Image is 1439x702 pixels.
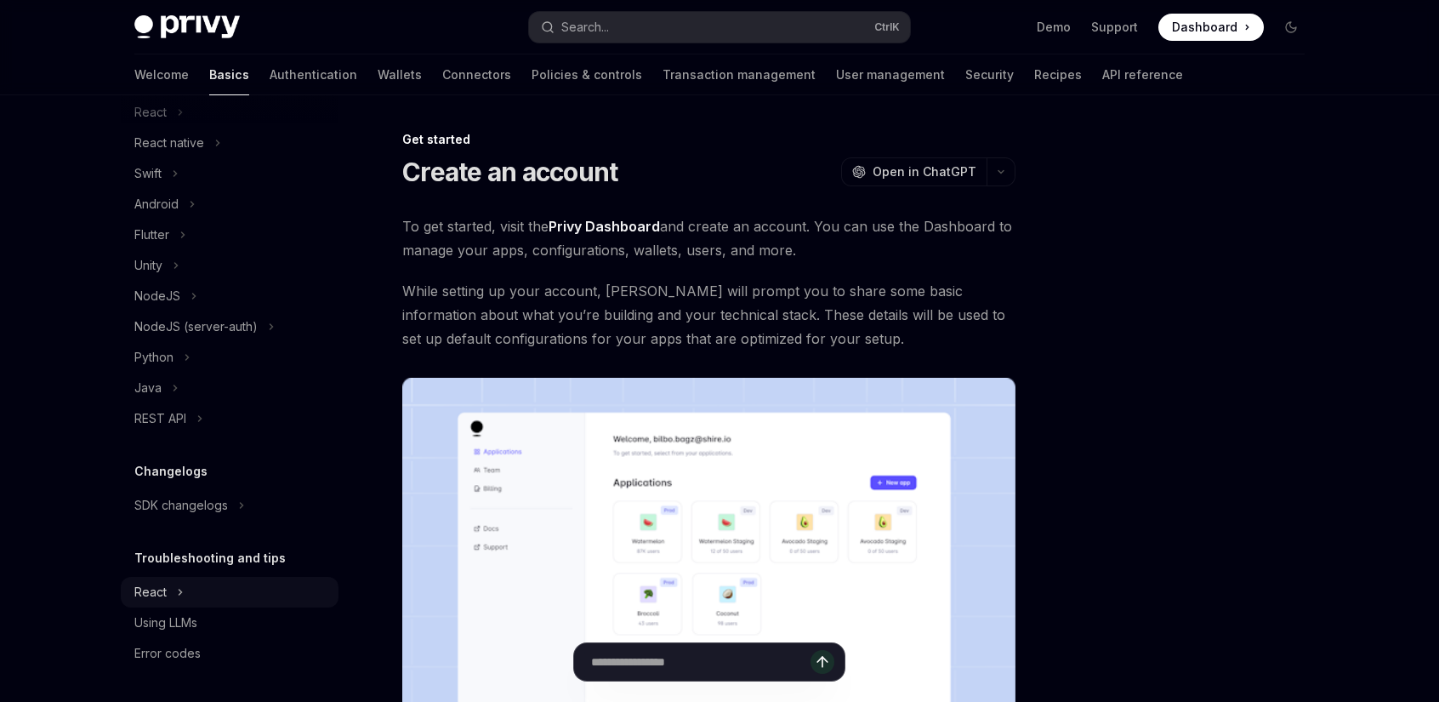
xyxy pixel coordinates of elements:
[134,194,179,214] div: Android
[121,638,338,669] a: Error codes
[134,255,162,276] div: Unity
[529,12,910,43] button: Search...CtrlK
[134,347,173,368] div: Python
[402,157,617,187] h1: Create an account
[134,582,167,602] div: React
[121,608,338,638] a: Using LLMs
[836,54,945,95] a: User management
[811,650,834,674] button: Send message
[134,408,186,429] div: REST API
[270,54,357,95] a: Authentication
[561,17,609,37] div: Search...
[134,317,258,337] div: NodeJS (server-auth)
[134,613,197,633] div: Using LLMs
[549,218,660,236] a: Privy Dashboard
[402,279,1015,351] span: While setting up your account, [PERSON_NAME] will prompt you to share some basic information abou...
[841,157,987,186] button: Open in ChatGPT
[209,54,249,95] a: Basics
[134,133,204,153] div: React native
[442,54,511,95] a: Connectors
[134,548,286,568] h5: Troubleshooting and tips
[134,495,228,516] div: SDK changelogs
[873,163,976,180] span: Open in ChatGPT
[965,54,1014,95] a: Security
[378,54,422,95] a: Wallets
[134,15,240,39] img: dark logo
[1277,14,1305,41] button: Toggle dark mode
[1037,19,1071,36] a: Demo
[874,20,900,34] span: Ctrl K
[1091,19,1138,36] a: Support
[134,643,201,664] div: Error codes
[1158,14,1264,41] a: Dashboard
[134,163,162,184] div: Swift
[134,461,208,482] h5: Changelogs
[402,214,1015,262] span: To get started, visit the and create an account. You can use the Dashboard to manage your apps, c...
[1034,54,1082,95] a: Recipes
[402,131,1015,148] div: Get started
[1102,54,1183,95] a: API reference
[134,286,180,306] div: NodeJS
[663,54,816,95] a: Transaction management
[1172,19,1237,36] span: Dashboard
[134,54,189,95] a: Welcome
[532,54,642,95] a: Policies & controls
[134,225,169,245] div: Flutter
[134,378,162,398] div: Java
